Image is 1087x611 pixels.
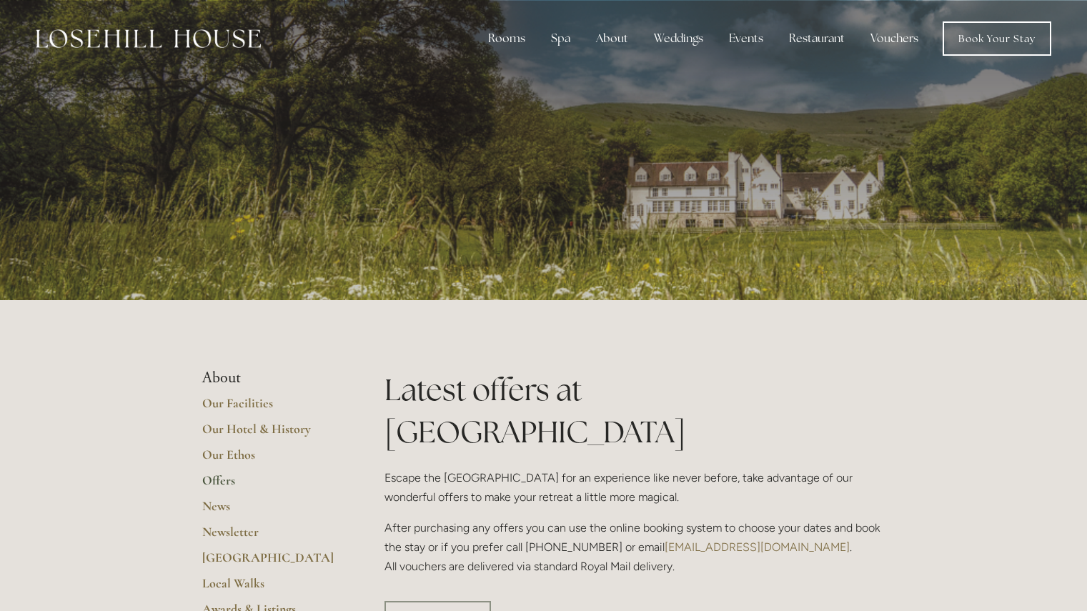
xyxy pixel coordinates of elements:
a: Newsletter [202,524,339,550]
a: Offers [202,472,339,498]
a: [GEOGRAPHIC_DATA] [202,550,339,575]
a: Our Hotel & History [202,421,339,447]
div: Rooms [477,24,537,53]
p: Escape the [GEOGRAPHIC_DATA] for an experience like never before, take advantage of our wonderful... [384,468,885,507]
p: After purchasing any offers you can use the online booking system to choose your dates and book t... [384,518,885,577]
a: News [202,498,339,524]
img: Losehill House [36,29,261,48]
a: Book Your Stay [943,21,1051,56]
a: Our Ethos [202,447,339,472]
a: Our Facilities [202,395,339,421]
a: Local Walks [202,575,339,601]
div: Spa [540,24,582,53]
div: About [585,24,640,53]
h1: Latest offers at [GEOGRAPHIC_DATA] [384,369,885,453]
a: [EMAIL_ADDRESS][DOMAIN_NAME] [665,540,850,554]
li: About [202,369,339,387]
div: Events [718,24,775,53]
a: Vouchers [859,24,930,53]
div: Weddings [642,24,715,53]
div: Restaurant [778,24,856,53]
